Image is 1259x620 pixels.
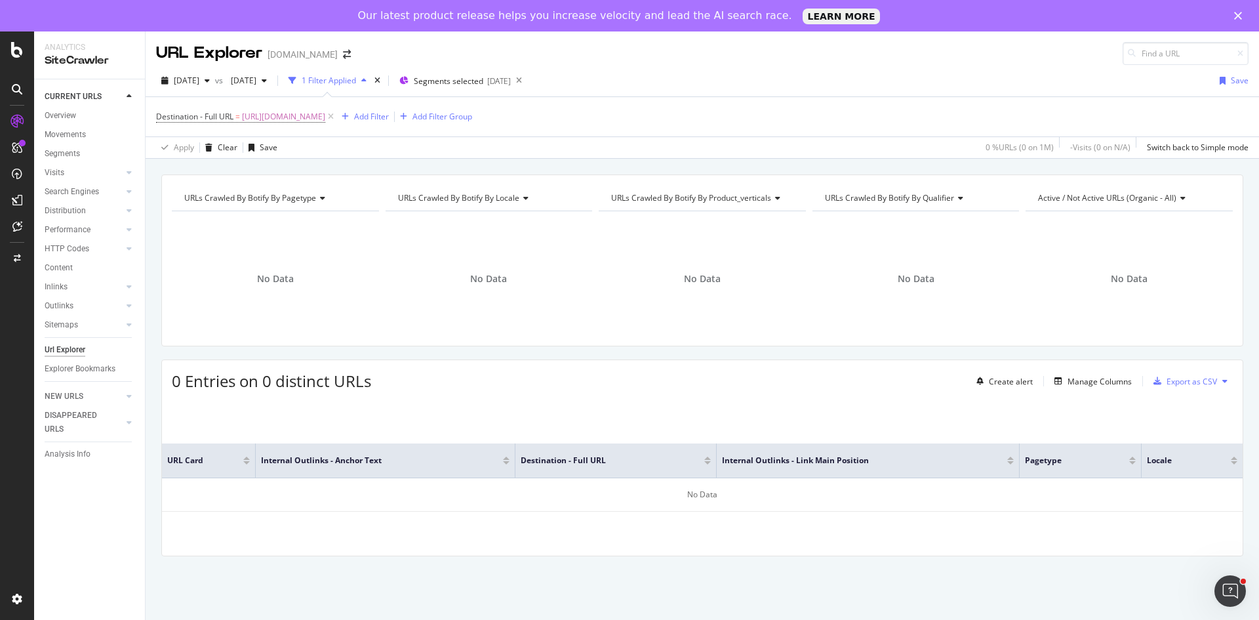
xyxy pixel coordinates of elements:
[45,280,68,294] div: Inlinks
[156,111,233,122] span: Destination - Full URL
[45,242,123,256] a: HTTP Codes
[261,455,483,466] span: Internal Outlinks - Anchor Text
[167,455,240,466] span: URL Card
[354,111,389,122] div: Add Filter
[45,166,123,180] a: Visits
[45,42,134,53] div: Analytics
[395,109,472,125] button: Add Filter Group
[1142,137,1249,158] button: Switch back to Simple mode
[218,142,237,153] div: Clear
[487,75,511,87] div: [DATE]
[45,204,123,218] a: Distribution
[260,142,277,153] div: Save
[414,75,483,87] span: Segments selected
[803,9,881,24] a: LEARN MORE
[200,137,237,158] button: Clear
[1167,376,1217,387] div: Export as CSV
[1038,192,1176,203] span: Active / Not Active URLs (organic - all)
[45,299,73,313] div: Outlinks
[45,53,134,68] div: SiteCrawler
[336,109,389,125] button: Add Filter
[825,192,954,203] span: URLs Crawled By Botify By qualifier
[722,455,988,466] span: Internal Outlinks - Link Main Position
[156,70,215,91] button: [DATE]
[1231,75,1249,86] div: Save
[182,188,367,209] h4: URLs Crawled By Botify By pagetype
[45,318,123,332] a: Sitemaps
[45,223,123,237] a: Performance
[1214,70,1249,91] button: Save
[394,70,511,91] button: Segments selected[DATE]
[1070,142,1130,153] div: - Visits ( 0 on N/A )
[989,376,1033,387] div: Create alert
[1147,142,1249,153] div: Switch back to Simple mode
[1068,376,1132,387] div: Manage Columns
[45,166,64,180] div: Visits
[45,390,83,403] div: NEW URLS
[174,75,199,86] span: 2025 Aug. 17th
[226,70,272,91] button: [DATE]
[45,299,123,313] a: Outlinks
[822,188,1008,209] h4: URLs Crawled By Botify By qualifier
[395,188,581,209] h4: URLs Crawled By Botify By locale
[302,75,356,86] div: 1 Filter Applied
[898,272,934,285] span: No Data
[283,70,372,91] button: 1 Filter Applied
[45,280,123,294] a: Inlinks
[45,90,123,104] a: CURRENT URLS
[986,142,1054,153] div: 0 % URLs ( 0 on 1M )
[45,447,136,461] a: Analysis Info
[45,109,76,123] div: Overview
[45,109,136,123] a: Overview
[45,185,123,199] a: Search Engines
[257,272,294,285] span: No Data
[1111,272,1148,285] span: No Data
[1148,371,1217,392] button: Export as CSV
[45,390,123,403] a: NEW URLS
[45,447,90,461] div: Analysis Info
[611,192,771,203] span: URLs Crawled By Botify By product_verticals
[235,111,240,122] span: =
[45,242,89,256] div: HTTP Codes
[45,128,86,142] div: Movements
[398,192,519,203] span: URLs Crawled By Botify By locale
[184,192,316,203] span: URLs Crawled By Botify By pagetype
[1147,455,1212,466] span: locale
[45,362,136,376] a: Explorer Bookmarks
[45,362,115,376] div: Explorer Bookmarks
[1214,575,1246,607] iframe: Intercom live chat
[45,261,73,275] div: Content
[971,371,1033,392] button: Create alert
[45,409,111,436] div: DISAPPEARED URLS
[412,111,472,122] div: Add Filter Group
[268,48,338,61] div: [DOMAIN_NAME]
[45,261,136,275] a: Content
[45,147,136,161] a: Segments
[609,188,794,209] h4: URLs Crawled By Botify By product_verticals
[45,185,99,199] div: Search Engines
[343,50,351,59] div: arrow-right-arrow-left
[174,142,194,153] div: Apply
[684,272,721,285] span: No Data
[1049,373,1132,389] button: Manage Columns
[45,147,80,161] div: Segments
[172,370,371,392] span: 0 Entries on 0 distinct URLs
[243,137,277,158] button: Save
[1234,12,1247,20] div: Close
[470,272,507,285] span: No Data
[45,318,78,332] div: Sitemaps
[45,90,102,104] div: CURRENT URLS
[358,9,792,22] div: Our latest product release helps you increase velocity and lead the AI search race.
[156,42,262,64] div: URL Explorer
[372,74,383,87] div: times
[45,409,123,436] a: DISAPPEARED URLS
[45,343,136,357] a: Url Explorer
[1025,455,1109,466] span: pagetype
[162,478,1243,512] div: No Data
[1035,188,1221,209] h4: Active / Not Active URLs
[45,204,86,218] div: Distribution
[1123,42,1249,65] input: Find a URL
[156,137,194,158] button: Apply
[45,223,90,237] div: Performance
[45,343,85,357] div: Url Explorer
